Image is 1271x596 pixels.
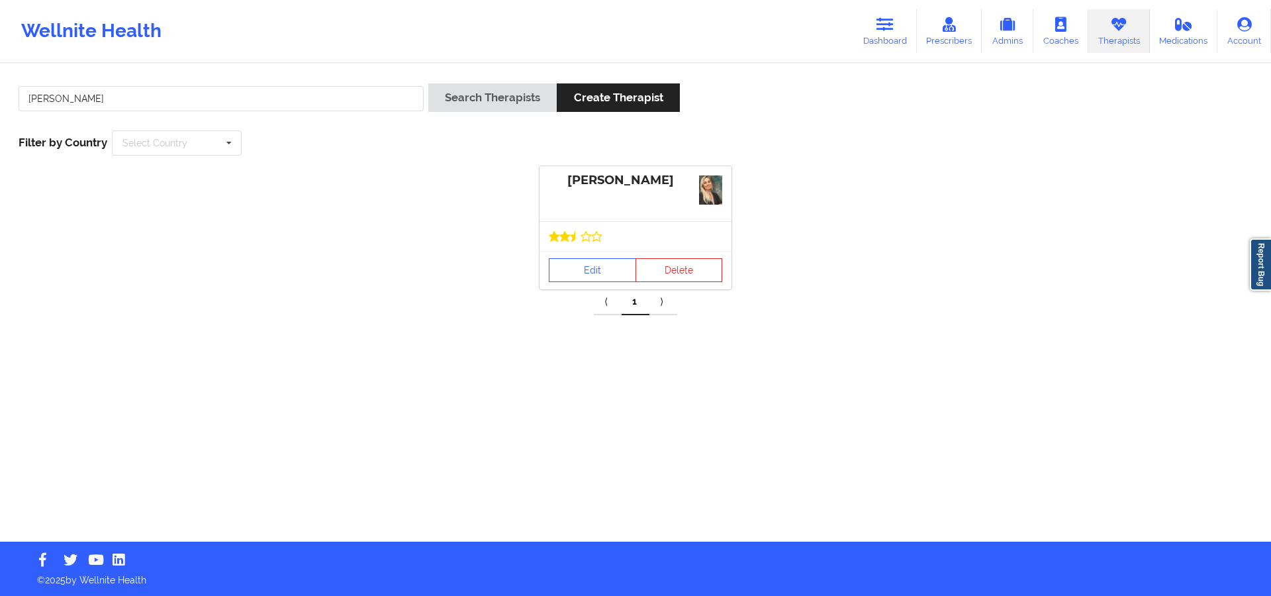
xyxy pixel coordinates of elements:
div: Select Country [122,138,187,148]
div: Pagination Navigation [594,289,677,315]
a: Medications [1150,9,1218,53]
a: Edit [549,258,636,282]
a: 1 [622,289,649,315]
a: Admins [982,9,1033,53]
a: Dashboard [853,9,917,53]
button: Delete [635,258,723,282]
a: Coaches [1033,9,1088,53]
button: Create Therapist [557,83,679,112]
p: © 2025 by Wellnite Health [28,564,1243,587]
a: Therapists [1088,9,1150,53]
a: Next item [649,289,677,315]
img: 0cf9da8a-96b4-4dde-915c-7ba64423155eIMG_6508.jpeg [699,175,722,205]
a: Previous item [594,289,622,315]
span: Filter by Country [19,136,107,149]
a: Prescribers [917,9,982,53]
div: [PERSON_NAME] [549,173,722,188]
a: Report Bug [1250,238,1271,291]
button: Search Therapists [428,83,557,112]
input: Search Keywords [19,86,424,111]
a: Account [1217,9,1271,53]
